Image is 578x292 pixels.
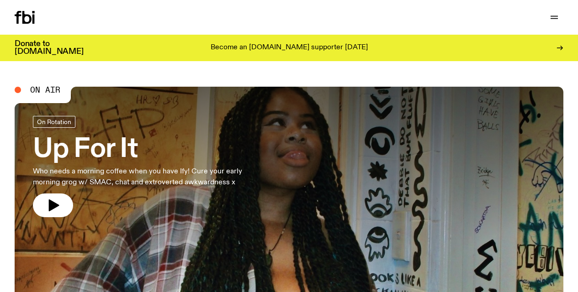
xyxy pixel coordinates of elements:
h3: Up For It [33,137,267,162]
a: Up For ItWho needs a morning coffee when you have Ify! Cure your early morning grog w/ SMAC, chat... [33,116,267,217]
h3: Donate to [DOMAIN_NAME] [15,40,84,56]
p: Become an [DOMAIN_NAME] supporter [DATE] [211,44,368,52]
span: On Air [30,86,60,94]
span: On Rotation [37,118,71,125]
a: On Rotation [33,116,75,128]
p: Who needs a morning coffee when you have Ify! Cure your early morning grog w/ SMAC, chat and extr... [33,166,267,188]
